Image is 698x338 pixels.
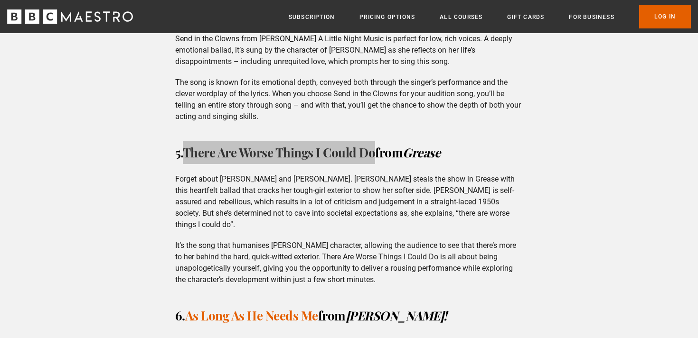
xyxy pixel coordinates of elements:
[289,12,335,22] a: Subscription
[359,12,415,22] a: Pricing Options
[183,144,376,161] a: There Are Worse Things I Could Do
[185,307,318,324] a: As Long As He Needs Me
[175,174,523,230] p: Forget about [PERSON_NAME] and [PERSON_NAME]. [PERSON_NAME] steals the show in Grease with this h...
[346,307,447,324] em: [PERSON_NAME]!
[175,304,523,327] h3: 6. from
[175,240,523,285] p: It’s the song that humanises [PERSON_NAME] character, allowing the audience to see that there’s m...
[507,12,544,22] a: Gift Cards
[289,5,691,28] nav: Primary
[7,9,133,24] svg: BBC Maestro
[403,144,440,161] em: Grease
[639,5,691,28] a: Log In
[175,141,523,164] h3: 5. from
[569,12,614,22] a: For business
[175,33,523,67] p: Send in the Clowns from [PERSON_NAME] A Little Night Music is perfect for low, rich voices. A dee...
[440,12,482,22] a: All Courses
[175,77,523,122] p: The song is known for its emotional depth, conveyed both through the singer’s performance and the...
